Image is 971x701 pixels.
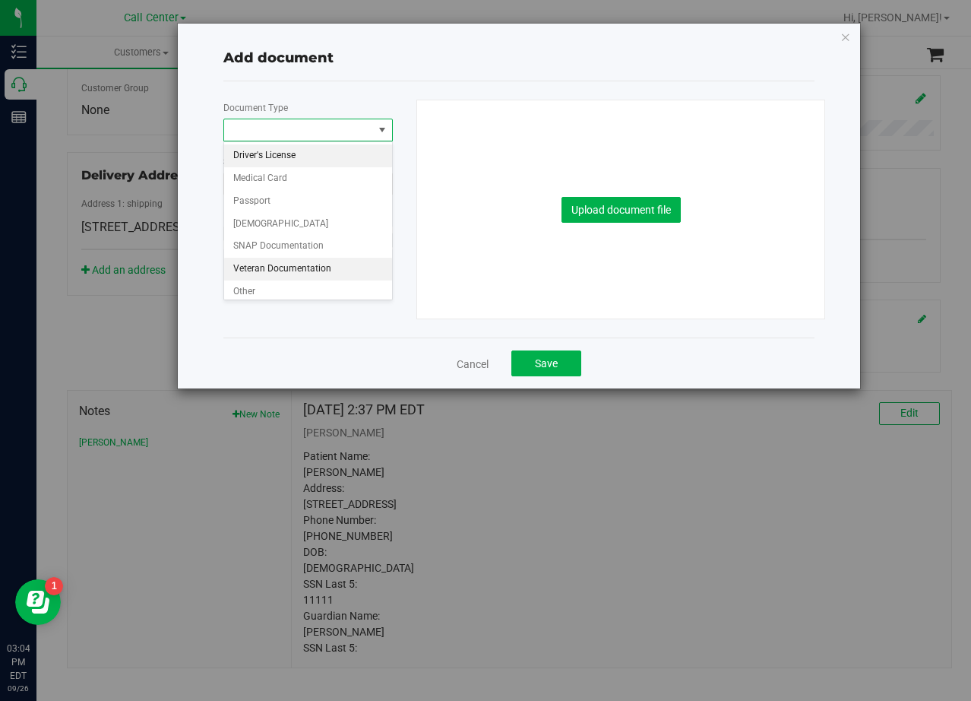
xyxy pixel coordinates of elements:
[457,357,489,372] a: Cancel
[224,190,392,213] li: Passport
[45,577,63,595] iframe: Resource center unread badge
[224,167,392,190] li: Medical Card
[535,357,558,370] span: Save
[224,281,392,303] li: Other
[224,235,392,258] li: SNAP Documentation
[224,213,392,236] li: [DEMOGRAPHIC_DATA]
[224,144,392,167] li: Driver's License
[223,48,814,68] div: Add document
[511,350,581,376] button: Save
[223,101,288,115] label: Document Type
[15,579,61,625] iframe: Resource center
[561,197,681,223] button: Upload document file
[224,258,392,281] li: Veteran Documentation
[373,119,392,141] span: select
